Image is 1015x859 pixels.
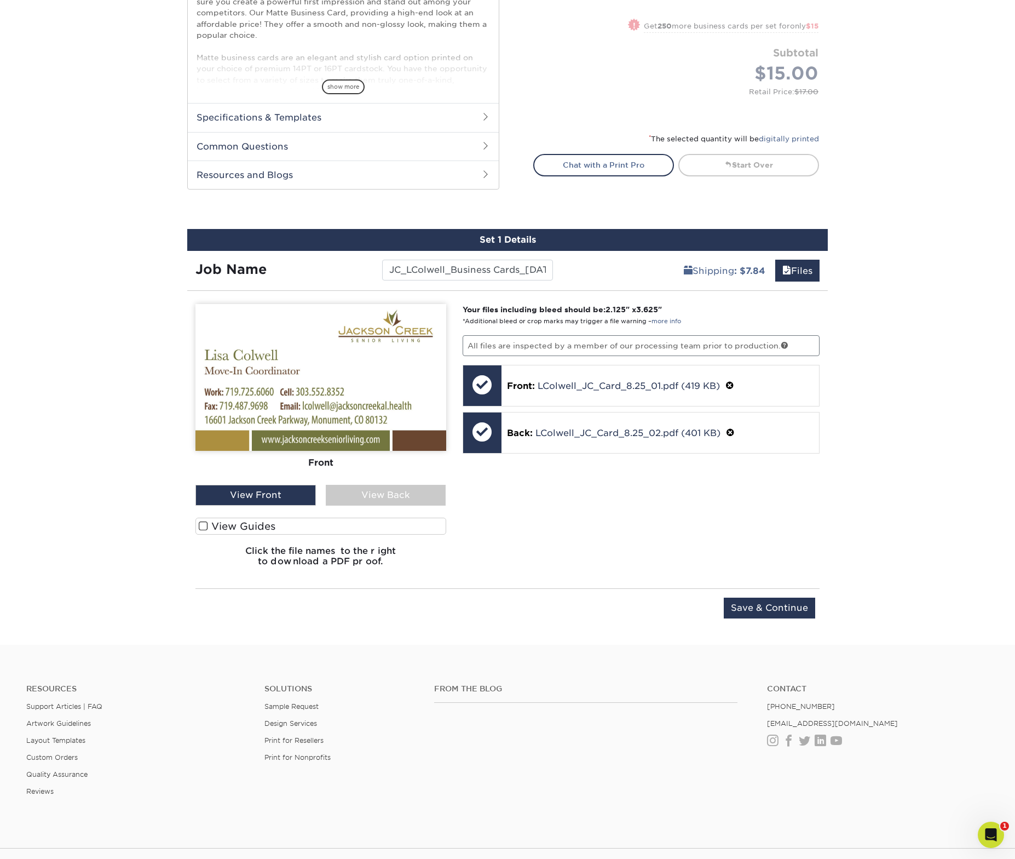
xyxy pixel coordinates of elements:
[535,428,720,438] a: LColwell_JC_Card_8.25_02.pdf (401 KB)
[463,305,662,314] strong: Your files including bleed should be: " x "
[264,702,319,711] a: Sample Request
[264,736,324,745] a: Print for Resellers
[538,381,720,391] a: LColwell_JC_Card_8.25_01.pdf (419 KB)
[187,229,828,251] div: Set 1 Details
[26,702,102,711] a: Support Articles | FAQ
[26,736,85,745] a: Layout Templates
[1000,822,1009,831] span: 1
[649,135,819,143] small: The selected quantity will be
[26,770,88,778] a: Quality Assurance
[782,266,791,276] span: files
[678,154,819,176] a: Start Over
[684,266,693,276] span: shipping
[767,719,898,728] a: [EMAIL_ADDRESS][DOMAIN_NAME]
[767,684,989,694] a: Contact
[434,684,737,694] h4: From the Blog
[26,753,78,761] a: Custom Orders
[759,135,819,143] a: digitally printed
[734,266,765,276] b: : $7.84
[322,79,365,94] span: show more
[463,318,681,325] small: *Additional bleed or crop marks may trigger a file warning –
[605,305,626,314] span: 2.125
[195,451,446,475] div: Front
[195,546,446,575] h6: Click the file names to the right to download a PDF proof.
[195,261,267,277] strong: Job Name
[463,335,820,356] p: All files are inspected by a member of our processing team prior to production.
[264,684,418,694] h4: Solutions
[507,428,533,438] span: Back:
[724,598,815,619] input: Save & Continue
[26,684,248,694] h4: Resources
[26,787,54,795] a: Reviews
[188,132,499,161] h2: Common Questions
[326,485,446,506] div: View Back
[188,161,499,189] h2: Resources and Blogs
[767,702,835,711] a: [PHONE_NUMBER]
[775,260,820,282] a: Files
[507,381,535,391] span: Front:
[264,719,317,728] a: Design Services
[978,822,1004,848] iframe: Intercom live chat
[533,154,674,176] a: Chat with a Print Pro
[195,485,316,506] div: View Front
[636,305,658,314] span: 3.625
[382,260,552,280] input: Enter a job name
[26,719,91,728] a: Artwork Guidelines
[651,318,681,325] a: more info
[195,518,446,535] label: View Guides
[677,260,772,282] a: Shipping: $7.84
[264,753,331,761] a: Print for Nonprofits
[188,103,499,131] h2: Specifications & Templates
